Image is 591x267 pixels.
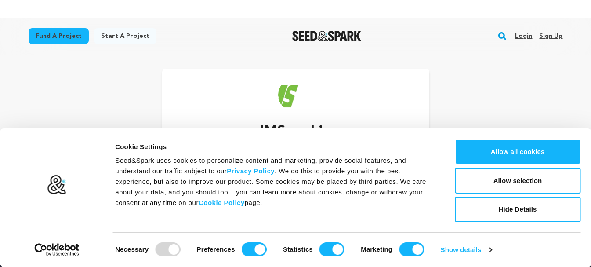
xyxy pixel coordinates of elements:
[455,168,580,194] button: Allow selection
[361,245,392,253] strong: Marketing
[242,121,350,143] p: IMS cochin
[115,155,435,208] div: Seed&Spark uses cookies to personalize content and marketing, provide social features, and unders...
[47,175,67,195] img: logo
[455,139,580,165] button: Allow all cookies
[115,142,435,152] div: Cookie Settings
[441,243,492,256] a: Show details
[539,29,562,43] a: Sign up
[197,245,235,253] strong: Preferences
[115,245,149,253] strong: Necessary
[199,199,245,206] a: Cookie Policy
[455,197,580,222] button: Hide Details
[292,31,361,41] a: Seed&Spark Homepage
[283,245,313,253] strong: Statistics
[278,77,313,113] img: https://seedandspark-static.s3.us-east-2.amazonaws.com/images/User/002/322/220/medium/8169cb8a33e...
[94,28,156,44] a: Start a project
[227,167,275,175] a: Privacy Policy
[515,29,532,43] a: Login
[29,28,89,44] a: Fund a project
[292,31,361,41] img: Seed&Spark Logo Dark Mode
[18,243,95,256] a: Usercentrics Cookiebot - opens in a new window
